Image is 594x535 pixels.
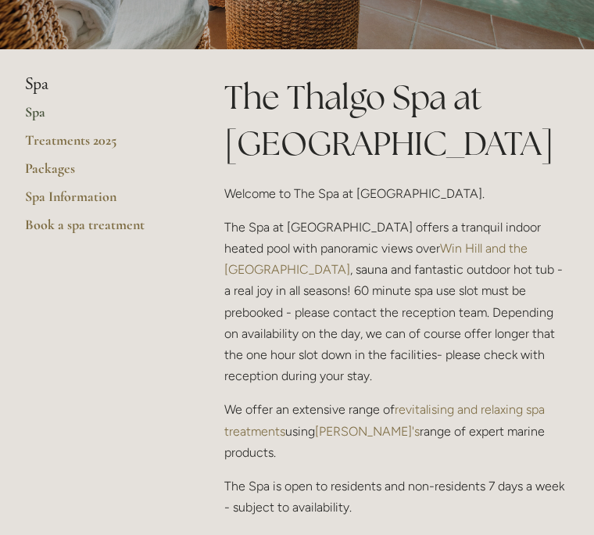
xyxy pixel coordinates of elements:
a: revitalising and relaxing spa treatments [224,402,548,438]
p: The Spa at [GEOGRAPHIC_DATA] offers a tranquil indoor heated pool with panoramic views over , sau... [224,217,569,387]
a: [PERSON_NAME]'s [315,424,420,439]
p: Welcome to The Spa at [GEOGRAPHIC_DATA]. [224,183,569,204]
a: Spa Information [25,188,174,216]
a: Treatments 2025 [25,131,174,160]
h1: The Thalgo Spa at [GEOGRAPHIC_DATA] [224,74,569,167]
p: The Spa is open to residents and non-residents 7 days a week - subject to availability. [224,476,569,518]
a: Spa [25,103,174,131]
a: Book a spa treatment [25,216,174,244]
a: Packages [25,160,174,188]
li: Spa [25,74,174,95]
p: We offer an extensive range of using range of expert marine products. [224,399,569,463]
